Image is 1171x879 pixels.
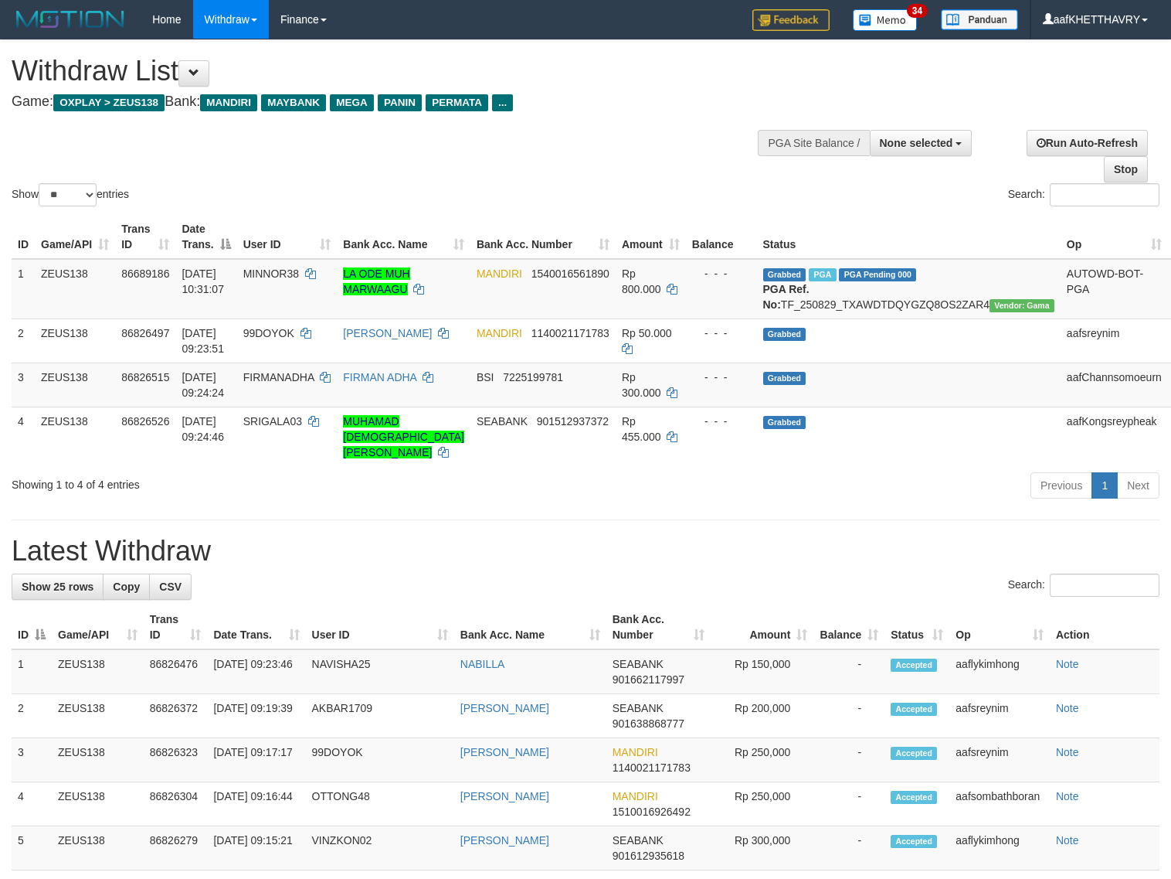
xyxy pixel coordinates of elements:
td: OTTONG48 [306,782,454,826]
td: Rp 200,000 [711,694,813,738]
th: Balance: activate to sort column ascending [813,605,884,649]
td: aafsreynim [949,694,1050,738]
th: Trans ID: activate to sort column ascending [144,605,208,649]
span: 86826526 [121,415,169,428]
td: - [813,649,884,694]
th: User ID: activate to sort column ascending [306,605,454,649]
td: - [813,738,884,782]
span: [DATE] 09:24:24 [182,371,224,399]
span: MEGA [330,94,374,111]
h1: Latest Withdraw [12,536,1159,567]
span: Grabbed [763,416,806,429]
span: MANDIRI [613,746,658,758]
td: - [813,782,884,826]
a: Run Auto-Refresh [1027,130,1148,156]
span: ... [492,94,513,111]
th: ID [12,215,35,259]
th: Trans ID: activate to sort column ascending [115,215,175,259]
h1: Withdraw List [12,56,765,87]
td: 3 [12,738,52,782]
th: Amount: activate to sort column ascending [616,215,686,259]
span: MANDIRI [477,267,522,280]
td: aaflykimhong [949,826,1050,870]
span: Rp 300.000 [622,371,661,399]
span: Copy 901662117997 to clipboard [613,673,684,686]
img: Button%20Memo.svg [853,9,918,31]
th: Date Trans.: activate to sort column descending [175,215,236,259]
span: MANDIRI [200,94,257,111]
td: Rp 300,000 [711,826,813,870]
td: ZEUS138 [52,738,144,782]
span: Rp 50.000 [622,327,672,339]
td: ZEUS138 [52,782,144,826]
span: [DATE] 09:24:46 [182,415,224,443]
td: 1 [12,649,52,694]
span: PGA Pending [839,268,916,281]
td: 1 [12,259,35,319]
span: Show 25 rows [22,581,93,593]
span: None selected [880,137,953,149]
td: aafsreynim [1061,319,1168,363]
td: 86826279 [144,826,208,870]
td: [DATE] 09:16:44 [207,782,305,826]
span: 99DOYOK [243,327,294,339]
span: [DATE] 09:23:51 [182,327,224,355]
a: LA ODE MUH MARWAAGU [343,267,409,295]
b: PGA Ref. No: [763,283,810,311]
th: User ID: activate to sort column ascending [237,215,338,259]
span: [DATE] 10:31:07 [182,267,224,295]
h4: Game: Bank: [12,94,765,110]
th: Bank Acc. Number: activate to sort column ascending [470,215,616,259]
th: Game/API: activate to sort column ascending [52,605,144,649]
span: Vendor URL: https://trx31.1velocity.biz [989,299,1054,312]
span: Rp 455.000 [622,415,661,443]
span: Marked by aafkaynarin [809,268,836,281]
div: - - - [692,414,751,429]
td: 2 [12,319,35,363]
td: AUTOWD-BOT-PGA [1061,259,1168,319]
span: OXPLAY > ZEUS138 [53,94,165,111]
th: ID: activate to sort column descending [12,605,52,649]
a: Show 25 rows [12,574,104,600]
span: 86826515 [121,371,169,383]
a: Note [1056,746,1079,758]
span: BSI [477,371,494,383]
span: MAYBANK [261,94,326,111]
a: Note [1056,658,1079,670]
span: FIRMANADHA [243,371,314,383]
td: NAVISHA25 [306,649,454,694]
span: Copy 1510016926492 to clipboard [613,806,691,818]
span: SEABANK [613,702,664,714]
span: Copy 901638868777 to clipboard [613,717,684,730]
td: 5 [12,826,52,870]
span: MINNOR38 [243,267,299,280]
span: Copy 1140021171783 to clipboard [613,761,691,774]
label: Show entries [12,183,129,206]
td: 3 [12,363,35,407]
select: Showentries [39,183,97,206]
span: SEABANK [613,834,664,847]
th: Balance [686,215,757,259]
td: VINZKON02 [306,826,454,870]
td: - [813,826,884,870]
span: Copy 1140021171783 to clipboard [531,327,609,339]
span: Copy 1540016561890 to clipboard [531,267,609,280]
a: Note [1056,790,1079,802]
th: Status: activate to sort column ascending [884,605,949,649]
td: Rp 250,000 [711,782,813,826]
td: aafsreynim [949,738,1050,782]
a: FIRMAN ADHA [343,371,416,383]
span: 34 [907,4,928,18]
span: MANDIRI [613,790,658,802]
span: Grabbed [763,372,806,385]
span: Grabbed [763,268,806,281]
a: Next [1117,472,1159,499]
a: CSV [149,574,192,600]
td: 86826323 [144,738,208,782]
td: aafChannsomoeurn [1061,363,1168,407]
td: 2 [12,694,52,738]
th: Amount: activate to sort column ascending [711,605,813,649]
div: - - - [692,325,751,341]
span: Copy 7225199781 to clipboard [503,371,563,383]
td: ZEUS138 [52,694,144,738]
